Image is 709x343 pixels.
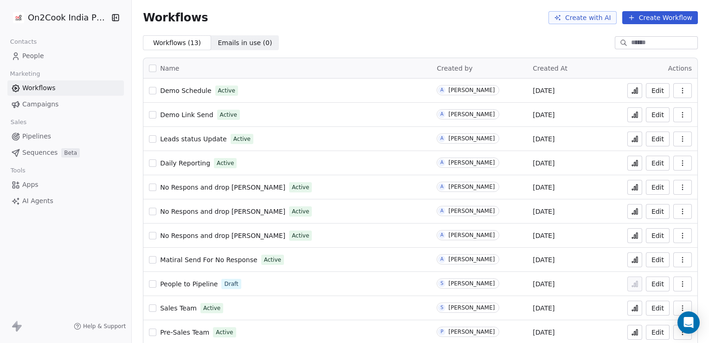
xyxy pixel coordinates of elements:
span: Tools [6,164,29,178]
button: Edit [646,325,670,340]
span: Actions [668,65,692,72]
span: Active [233,135,251,143]
span: [DATE] [533,255,554,264]
span: [DATE] [533,207,554,216]
div: [PERSON_NAME] [448,111,495,118]
span: Active [203,304,220,312]
span: On2Cook India Pvt. Ltd. [28,12,108,24]
span: Active [292,183,309,191]
span: Beta [61,148,80,158]
div: [PERSON_NAME] [448,232,495,238]
span: Active [218,86,235,95]
span: [DATE] [533,134,554,144]
button: Edit [646,83,670,98]
a: Help & Support [74,323,126,330]
div: [PERSON_NAME] [448,304,495,311]
button: Create with AI [548,11,617,24]
a: Apps [7,177,124,192]
div: [PERSON_NAME] [448,184,495,190]
span: No Respons and drop [PERSON_NAME] [160,208,285,215]
a: SequencesBeta [7,145,124,160]
span: Marketing [6,67,44,81]
span: Campaigns [22,99,58,109]
button: Edit [646,132,670,146]
button: Edit [646,301,670,316]
span: [DATE] [533,279,554,289]
a: Campaigns [7,97,124,112]
button: Create Workflow [622,11,698,24]
span: Draft [224,280,238,288]
div: P [440,328,443,336]
a: Matiral Send For No Response [160,255,257,264]
div: A [440,159,444,166]
div: A [440,183,444,191]
div: Open Intercom Messenger [677,311,700,334]
span: Active [292,207,309,216]
span: Pipelines [22,132,51,141]
a: Edit [646,107,670,122]
div: [PERSON_NAME] [448,135,495,142]
button: On2Cook India Pvt. Ltd. [11,10,104,26]
span: Emails in use ( 0 ) [218,38,272,48]
div: A [440,256,444,263]
a: No Respons and drop [PERSON_NAME] [160,207,285,216]
div: A [440,231,444,239]
span: Apps [22,180,39,190]
span: Active [220,111,237,119]
span: [DATE] [533,158,554,168]
div: A [440,135,444,142]
div: S [440,280,443,287]
span: [DATE] [533,110,554,119]
button: Edit [646,228,670,243]
a: People to Pipeline [160,279,218,289]
a: Leads status Update [160,134,227,144]
span: AI Agents [22,196,53,206]
div: A [440,86,444,94]
span: Help & Support [83,323,126,330]
span: No Respons and drop [PERSON_NAME] [160,184,285,191]
button: Edit [646,252,670,267]
a: No Respons and drop [PERSON_NAME] [160,183,285,192]
span: No Respons and drop [PERSON_NAME] [160,232,285,239]
span: Active [217,159,234,167]
span: Active [264,256,281,264]
a: Edit [646,277,670,291]
span: Leads status Update [160,135,227,143]
a: No Respons and drop [PERSON_NAME] [160,231,285,240]
span: People to Pipeline [160,280,218,288]
a: Sales Team [160,303,197,313]
div: [PERSON_NAME] [448,280,495,287]
span: Matiral Send For No Response [160,256,257,264]
div: [PERSON_NAME] [448,208,495,214]
div: [PERSON_NAME] [448,87,495,93]
div: A [440,207,444,215]
div: [PERSON_NAME] [448,256,495,263]
span: [DATE] [533,86,554,95]
span: Sales [6,115,31,129]
div: [PERSON_NAME] [448,329,495,335]
span: Daily Reporting [160,159,210,167]
span: [DATE] [533,303,554,313]
a: Demo Schedule [160,86,211,95]
a: AI Agents [7,193,124,209]
div: A [440,111,444,118]
button: Edit [646,156,670,171]
a: People [7,48,124,64]
button: Edit [646,204,670,219]
span: [DATE] [533,183,554,192]
span: Demo Link Send [160,111,213,119]
span: [DATE] [533,328,554,337]
span: Sales Team [160,304,197,312]
span: Created by [437,65,472,72]
span: Demo Schedule [160,87,211,94]
span: Name [160,64,179,73]
a: Workflows [7,80,124,96]
button: Edit [646,180,670,195]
